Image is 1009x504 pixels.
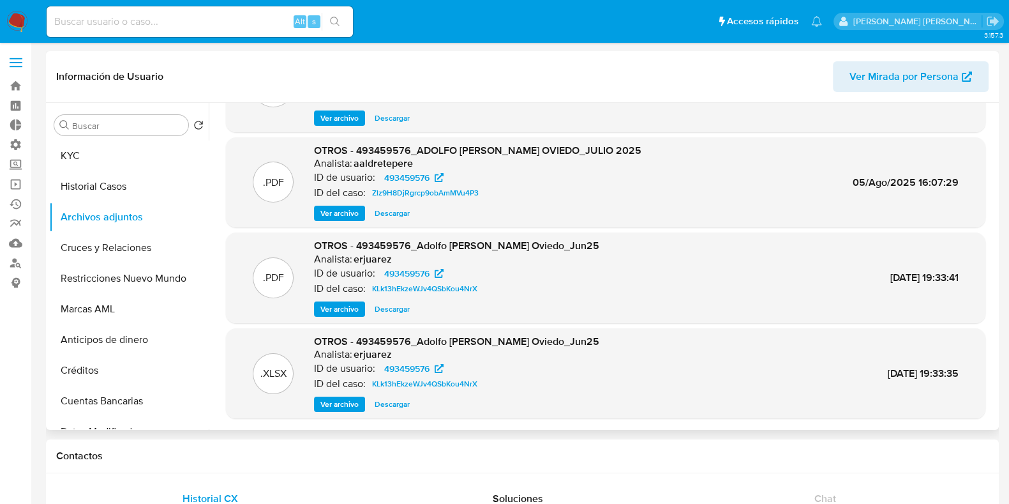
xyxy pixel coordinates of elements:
span: Zlz9H8DjRgrcp9obAmMVu4P3 [372,185,479,201]
button: Volver al orden por defecto [193,120,204,134]
p: .PDF [263,176,284,190]
span: Ver archivo [320,303,359,316]
h1: Información de Usuario [56,70,163,83]
button: Ver Mirada por Persona [833,61,989,92]
span: OTROS - 493459576_ADOLFO [PERSON_NAME] OVIEDO_JULIO 2025 [314,143,641,158]
span: Ver Mirada por Persona [849,61,959,92]
h6: erjuarez [354,253,392,266]
p: .XLSX [260,367,287,381]
button: Datos Modificados [49,416,209,447]
span: 493459576 [384,170,430,185]
a: Notificaciones [811,16,822,27]
button: Créditos [49,355,209,386]
button: Restricciones Nuevo Mundo [49,263,209,294]
span: KLk13hEkzeWJv4QSbKou4NrX [372,281,477,296]
h6: erjuarez [354,348,392,361]
span: OTROS - 493459576_Adolfo [PERSON_NAME] Oviedo_Jun25 [314,238,599,253]
p: Analista: [314,253,352,266]
button: Ver archivo [314,397,365,412]
button: KYC [49,141,209,171]
a: Zlz9H8DjRgrcp9obAmMVu4P3 [367,185,484,201]
a: Salir [986,15,999,28]
a: 493459576 [377,170,451,185]
button: Descargar [368,111,416,126]
span: 493459576 [384,266,430,281]
p: ID del caso: [314,282,366,295]
button: Ver archivo [314,302,365,317]
p: ID de usuario: [314,362,375,375]
button: Ver archivo [314,111,365,126]
span: Descargar [375,398,410,411]
a: KLk13hEkzeWJv4QSbKou4NrX [367,281,482,296]
p: ID del caso: [314,91,366,104]
span: Descargar [375,303,410,316]
p: .PDF [263,271,284,285]
span: Alt [295,15,305,27]
button: Buscar [59,120,70,130]
span: Ver archivo [320,398,359,411]
span: [DATE] 19:33:41 [890,270,959,285]
button: Descargar [368,397,416,412]
button: Cruces y Relaciones [49,233,209,263]
p: ID del caso: [314,378,366,390]
p: ID del caso: [314,187,366,199]
button: Marcas AML [49,294,209,325]
span: 05/Ago/2025 16:07:29 [853,175,959,190]
button: Anticipos de dinero [49,325,209,355]
a: 493459576 [377,361,451,376]
span: Ver archivo [320,207,359,220]
button: Cuentas Bancarias [49,386,209,416]
button: Descargar [368,302,416,317]
p: ID de usuario: [314,171,375,184]
span: Descargar [375,112,410,125]
button: search-icon [322,13,348,31]
input: Buscar [72,120,183,132]
span: Descargar [375,207,410,220]
span: s [312,15,316,27]
p: Analista: [314,157,352,170]
button: Historial Casos [49,171,209,202]
span: Ver archivo [320,112,359,125]
a: 493459576 [377,266,451,281]
p: ID de usuario: [314,267,375,280]
button: Descargar [368,206,416,221]
span: OTROS - 493459576_Adolfo [PERSON_NAME] Oviedo_Jun25 [314,334,599,349]
input: Buscar usuario o caso... [47,13,353,30]
button: Ver archivo [314,206,365,221]
a: KLk13hEkzeWJv4QSbKou4NrX [367,376,482,392]
button: Archivos adjuntos [49,202,209,233]
p: daniela.lagunesrodriguez@mercadolibre.com.mx [853,15,982,27]
span: [DATE] 19:33:35 [888,366,959,381]
p: Analista: [314,348,352,361]
span: KLk13hEkzeWJv4QSbKou4NrX [372,376,477,392]
span: Accesos rápidos [727,15,798,28]
h1: Contactos [56,450,989,462]
span: 493459576 [384,361,430,376]
h6: aaldretepere [354,157,413,170]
